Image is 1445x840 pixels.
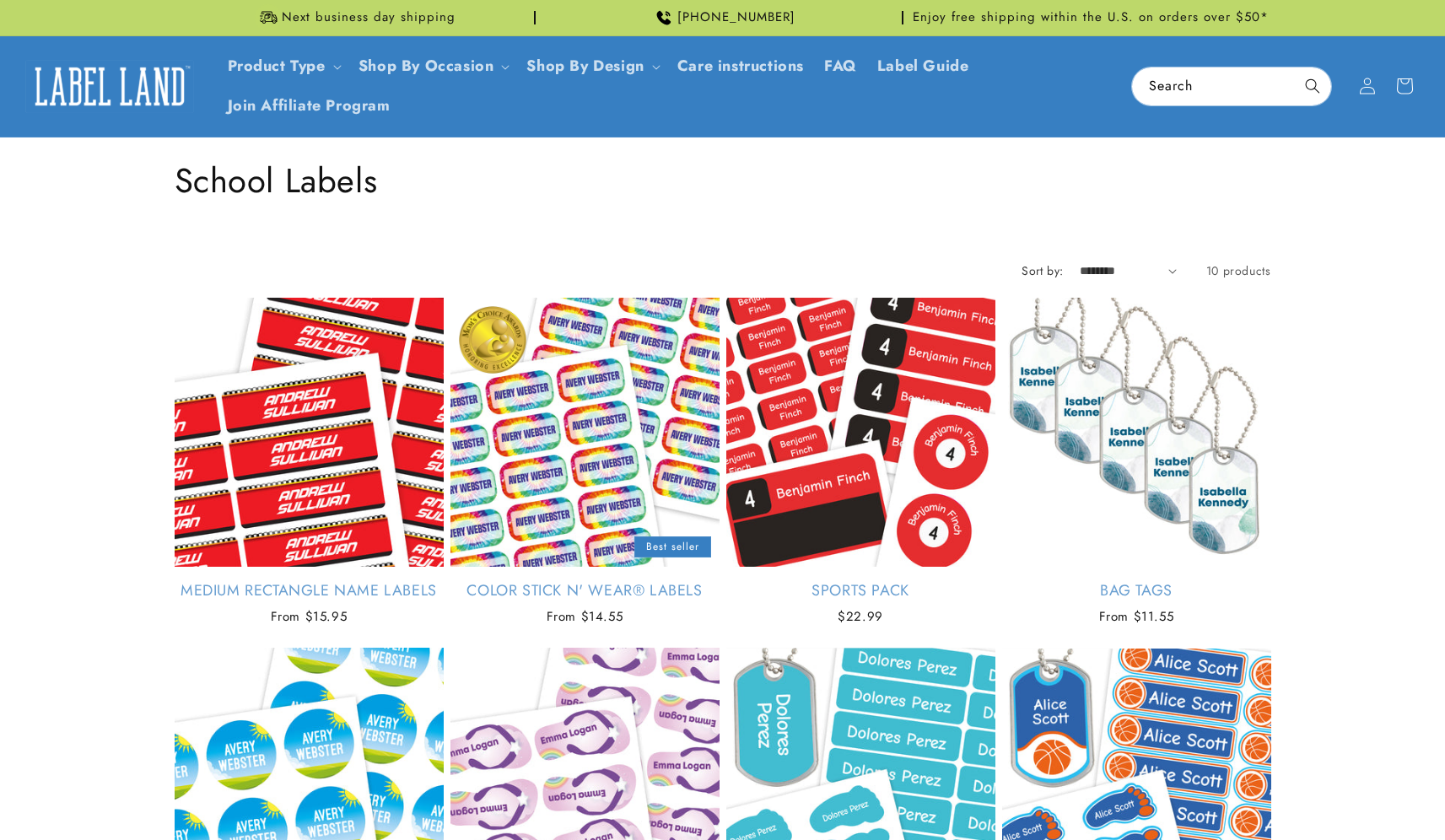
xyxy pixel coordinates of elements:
a: Sports Pack [726,581,995,600]
span: Care instructions [677,57,804,76]
h1: School Labels [175,159,1271,202]
label: Sort by: [1022,262,1063,279]
button: Search [1294,67,1331,105]
span: [PHONE_NUMBER] [677,9,795,26]
a: Shop By Design [526,55,644,77]
summary: Shop By Occasion [348,46,517,86]
span: Join Affiliate Program [228,96,391,116]
summary: Product Type [218,46,348,86]
span: 10 products [1206,262,1271,279]
span: Enjoy free shipping within the U.S. on orders over $50* [913,9,1269,26]
a: Label Guide [867,46,979,86]
summary: Shop By Design [516,46,666,86]
span: Shop By Occasion [359,57,494,76]
a: Label Land [19,54,201,119]
a: Medium Rectangle Name Labels [175,581,444,600]
span: FAQ [824,57,857,76]
a: Join Affiliate Program [218,86,401,126]
span: Next business day shipping [282,9,456,26]
a: FAQ [814,46,867,86]
a: Bag Tags [1002,581,1271,600]
a: Product Type [228,55,326,77]
iframe: Gorgias Floating Chat [1091,761,1428,823]
span: Label Guide [877,57,969,76]
a: Care instructions [667,46,814,86]
a: Color Stick N' Wear® Labels [450,581,720,600]
img: Label Land [25,60,194,112]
